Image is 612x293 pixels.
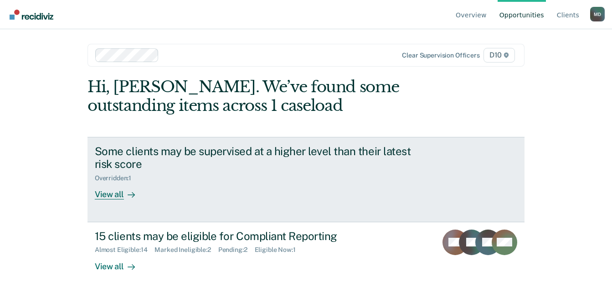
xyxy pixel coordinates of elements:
div: View all [95,182,146,200]
div: View all [95,254,146,272]
div: 15 clients may be eligible for Compliant Reporting [95,230,415,243]
div: Marked Ineligible : 2 [154,246,218,254]
div: Overridden : 1 [95,174,139,182]
button: Profile dropdown button [590,7,605,21]
div: Almost Eligible : 14 [95,246,155,254]
a: Some clients may be supervised at a higher level than their latest risk scoreOverridden:1View all [87,137,525,222]
div: Pending : 2 [218,246,255,254]
div: Clear supervision officers [402,52,479,59]
div: Eligible Now : 1 [255,246,303,254]
img: Recidiviz [10,10,53,20]
div: Some clients may be supervised at a higher level than their latest risk score [95,145,415,171]
div: M D [590,7,605,21]
div: Hi, [PERSON_NAME]. We’ve found some outstanding items across 1 caseload [87,78,437,115]
span: D10 [483,48,515,63]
